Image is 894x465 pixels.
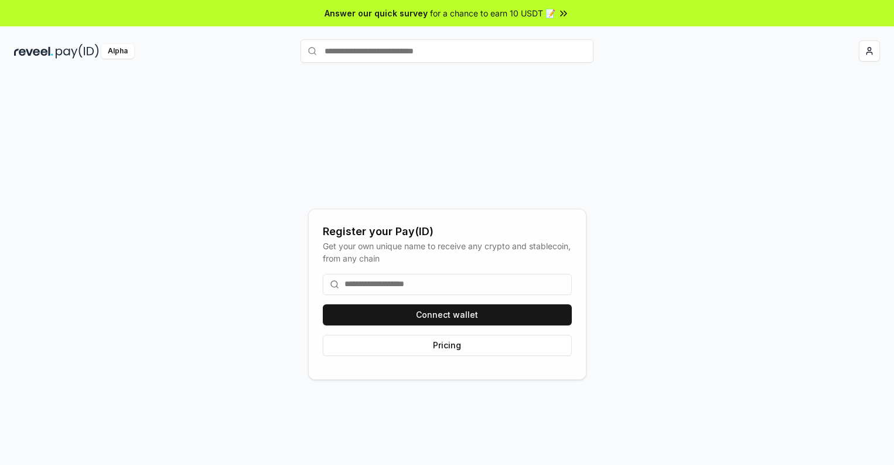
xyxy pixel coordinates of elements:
img: reveel_dark [14,44,53,59]
img: pay_id [56,44,99,59]
span: for a chance to earn 10 USDT 📝 [430,7,555,19]
button: Pricing [323,335,572,356]
div: Get your own unique name to receive any crypto and stablecoin, from any chain [323,240,572,264]
div: Register your Pay(ID) [323,223,572,240]
div: Alpha [101,44,134,59]
span: Answer our quick survey [325,7,428,19]
button: Connect wallet [323,304,572,325]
